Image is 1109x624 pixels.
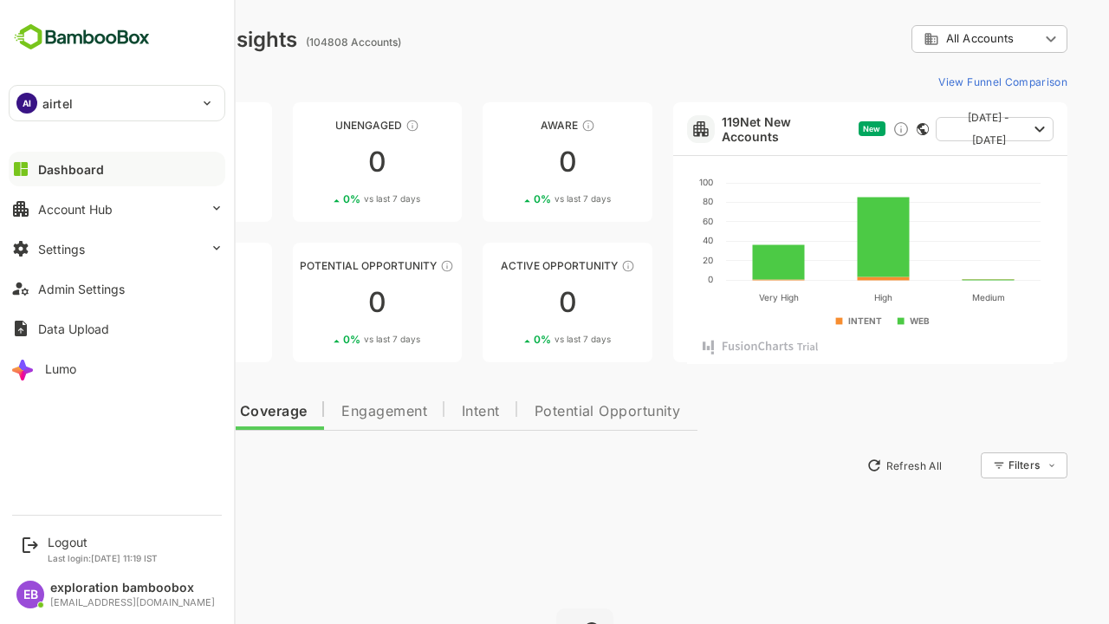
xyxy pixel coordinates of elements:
[154,119,168,133] div: These accounts have not been engaged with for a defined time period
[50,581,215,595] div: exploration bamboobox
[48,535,158,549] div: Logout
[798,452,889,479] button: Refresh All
[422,102,592,222] a: AwareThese accounts have just entered the buying cycle and need further nurturing00%vs last 7 days
[948,458,979,471] div: Filters
[802,124,820,133] span: New
[642,216,652,226] text: 60
[875,117,993,141] button: [DATE] - [DATE]
[494,333,550,346] span: vs last 7 days
[38,162,104,177] div: Dashboard
[10,86,224,120] div: AIairtel
[9,231,225,266] button: Settings
[232,259,402,272] div: Potential Opportunity
[146,259,160,273] div: These accounts are warm, further nurturing would qualify them to MQAs
[282,192,360,205] div: 0 %
[422,259,592,272] div: Active Opportunity
[9,21,155,54] img: BambooboxFullLogoMark.5f36c76dfaba33ec1ec1367b70bb1252.svg
[9,271,225,306] button: Admin Settings
[42,27,237,52] div: Dashboard Insights
[42,243,211,362] a: EngagedThese accounts are warm, further nurturing would qualify them to MQAs00%vs last 7 days
[642,255,652,265] text: 20
[345,119,359,133] div: These accounts have not shown enough engagement and need nurturing
[48,553,158,563] p: Last login: [DATE] 11:19 IST
[42,102,211,222] a: UnreachedThese accounts have not been engaged with for a defined time period00%vs last 7 days
[282,333,360,346] div: 0 %
[113,333,170,346] span: vs last 7 days
[871,68,1007,95] button: View Funnel Comparison
[42,148,211,176] div: 0
[93,192,170,205] div: 0 %
[561,259,574,273] div: These accounts have open opportunities which might be at any of the Sales Stages
[422,119,592,132] div: Aware
[9,311,225,346] button: Data Upload
[401,405,439,419] span: Intent
[911,292,944,302] text: Medium
[494,192,550,205] span: vs last 7 days
[832,120,849,138] div: Discover new ICP-fit accounts showing engagement — via intent surges, anonymous website visits, L...
[9,351,225,386] button: Lumo
[697,292,737,303] text: Very High
[232,148,402,176] div: 0
[245,36,346,49] ag: (104808 Accounts)
[639,177,652,187] text: 100
[889,107,967,152] span: [DATE] - [DATE]
[232,243,402,362] a: Potential OpportunityThese accounts are MQAs and can be passed on to Inside Sales00%vs last 7 days
[42,259,211,272] div: Engaged
[232,289,402,316] div: 0
[45,361,76,376] div: Lumo
[642,196,652,206] text: 80
[9,152,225,186] button: Dashboard
[647,274,652,284] text: 0
[42,450,168,481] button: New Insights
[379,259,393,273] div: These accounts are MQAs and can be passed on to Inside Sales
[9,192,225,226] button: Account Hub
[16,93,37,114] div: AI
[38,282,125,296] div: Admin Settings
[885,32,953,45] span: All Accounts
[42,289,211,316] div: 0
[422,289,592,316] div: 0
[50,597,215,608] div: [EMAIL_ADDRESS][DOMAIN_NAME]
[281,405,366,419] span: Engagement
[38,242,85,257] div: Settings
[93,333,170,346] div: 0 %
[814,292,832,303] text: High
[42,94,73,113] p: airtel
[113,192,170,205] span: vs last 7 days
[422,148,592,176] div: 0
[474,405,620,419] span: Potential Opportunity
[303,192,360,205] span: vs last 7 days
[661,114,791,144] a: 119Net New Accounts
[38,202,113,217] div: Account Hub
[16,581,44,608] div: EB
[863,31,979,47] div: All Accounts
[946,450,1007,481] div: Filters
[642,235,652,245] text: 40
[232,102,402,222] a: UnengagedThese accounts have not shown enough engagement and need nurturing00%vs last 7 days
[851,23,1007,56] div: All Accounts
[42,119,211,132] div: Unreached
[303,333,360,346] span: vs last 7 days
[521,119,535,133] div: These accounts have just entered the buying cycle and need further nurturing
[38,322,109,336] div: Data Upload
[232,119,402,132] div: Unengaged
[422,243,592,362] a: Active OpportunityThese accounts have open opportunities which might be at any of the Sales Stage...
[59,405,246,419] span: Data Quality and Coverage
[473,192,550,205] div: 0 %
[856,123,868,135] div: This card does not support filter and segments
[473,333,550,346] div: 0 %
